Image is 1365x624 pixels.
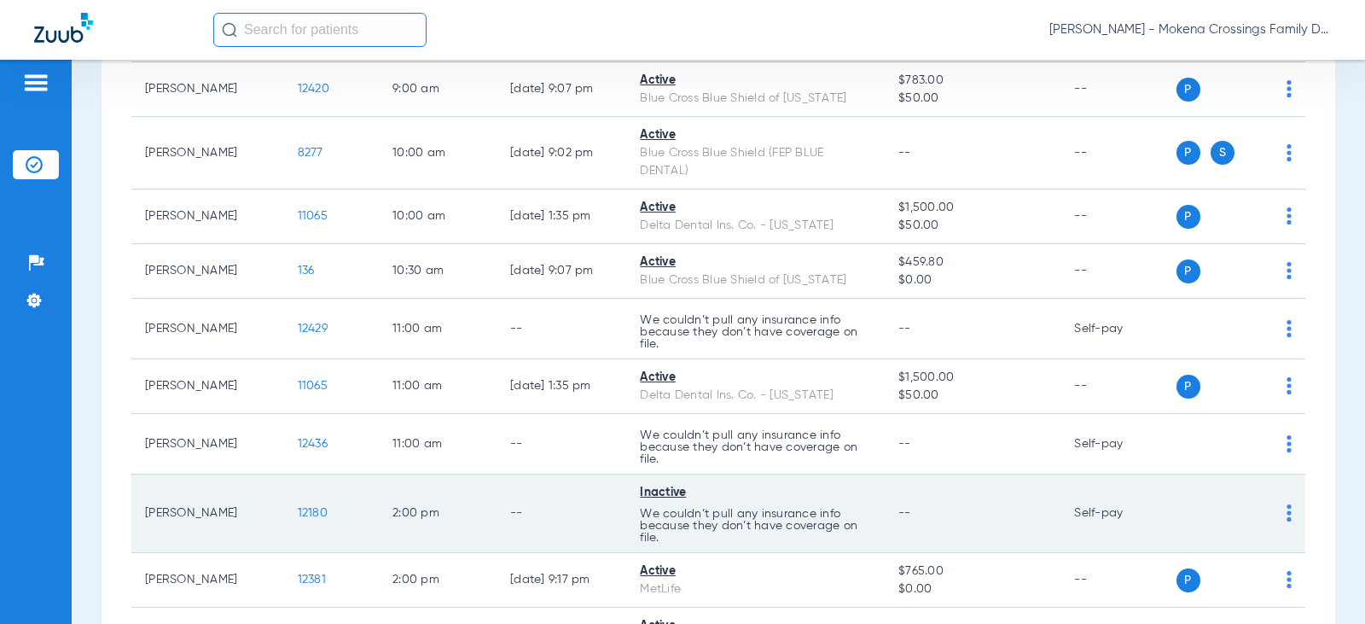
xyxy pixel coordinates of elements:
[213,13,427,47] input: Search for patients
[640,126,871,144] div: Active
[640,580,871,598] div: MetLife
[898,507,911,519] span: --
[497,475,626,553] td: --
[379,117,497,190] td: 10:00 AM
[898,217,1047,235] span: $50.00
[640,271,871,289] div: Blue Cross Blue Shield of [US_STATE]
[898,254,1047,271] span: $459.80
[1176,569,1200,592] span: P
[898,323,911,335] span: --
[1060,244,1176,299] td: --
[131,475,284,553] td: [PERSON_NAME]
[22,73,49,93] img: hamburger-icon
[298,507,328,519] span: 12180
[131,299,284,359] td: [PERSON_NAME]
[640,387,871,405] div: Delta Dental Ins. Co. - [US_STATE]
[640,369,871,387] div: Active
[898,147,911,159] span: --
[379,62,497,117] td: 9:00 AM
[898,387,1047,405] span: $50.00
[1287,262,1292,279] img: group-dot-blue.svg
[131,62,284,117] td: [PERSON_NAME]
[379,359,497,414] td: 11:00 AM
[131,359,284,414] td: [PERSON_NAME]
[1049,21,1331,38] span: [PERSON_NAME] - Mokena Crossings Family Dental
[1060,359,1176,414] td: --
[1287,144,1292,161] img: group-dot-blue.svg
[640,484,871,502] div: Inactive
[497,359,626,414] td: [DATE] 1:35 PM
[497,190,626,244] td: [DATE] 1:35 PM
[298,83,329,95] span: 12420
[1287,207,1292,225] img: group-dot-blue.svg
[1287,80,1292,97] img: group-dot-blue.svg
[1287,377,1292,394] img: group-dot-blue.svg
[898,72,1047,90] span: $783.00
[1176,78,1200,102] span: P
[640,90,871,108] div: Blue Cross Blue Shield of [US_STATE]
[379,553,497,608] td: 2:00 PM
[298,265,315,277] span: 136
[131,553,284,608] td: [PERSON_NAME]
[1287,504,1292,522] img: group-dot-blue.svg
[640,144,871,180] div: Blue Cross Blue Shield (FEP BLUE DENTAL)
[898,369,1047,387] span: $1,500.00
[1287,320,1292,337] img: group-dot-blue.svg
[497,244,626,299] td: [DATE] 9:07 PM
[497,62,626,117] td: [DATE] 9:07 PM
[298,380,328,392] span: 11065
[1060,299,1176,359] td: Self-pay
[1060,190,1176,244] td: --
[379,414,497,475] td: 11:00 AM
[898,199,1047,217] span: $1,500.00
[1060,62,1176,117] td: --
[379,475,497,553] td: 2:00 PM
[497,414,626,475] td: --
[497,299,626,359] td: --
[222,22,237,38] img: Search Icon
[131,414,284,475] td: [PERSON_NAME]
[1176,205,1200,229] span: P
[640,429,871,465] p: We couldn’t pull any insurance info because they don’t have coverage on file.
[131,117,284,190] td: [PERSON_NAME]
[1287,435,1292,452] img: group-dot-blue.svg
[640,563,871,580] div: Active
[640,72,871,90] div: Active
[898,438,911,450] span: --
[640,217,871,235] div: Delta Dental Ins. Co. - [US_STATE]
[898,580,1047,598] span: $0.00
[298,147,323,159] span: 8277
[298,574,326,586] span: 12381
[131,244,284,299] td: [PERSON_NAME]
[379,299,497,359] td: 11:00 AM
[898,563,1047,580] span: $765.00
[298,438,328,450] span: 12436
[379,190,497,244] td: 10:00 AM
[1176,260,1200,283] span: P
[34,13,93,43] img: Zuub Logo
[640,314,871,350] p: We couldn’t pull any insurance info because they don’t have coverage on file.
[1060,414,1176,475] td: Self-pay
[298,210,328,222] span: 11065
[131,190,284,244] td: [PERSON_NAME]
[1060,117,1176,190] td: --
[1060,475,1176,553] td: Self-pay
[1211,141,1234,165] span: S
[640,199,871,217] div: Active
[898,90,1047,108] span: $50.00
[298,323,328,335] span: 12429
[1060,553,1176,608] td: --
[898,271,1047,289] span: $0.00
[379,244,497,299] td: 10:30 AM
[497,553,626,608] td: [DATE] 9:17 PM
[640,508,871,544] p: We couldn’t pull any insurance info because they don’t have coverage on file.
[1176,141,1200,165] span: P
[1287,571,1292,588] img: group-dot-blue.svg
[497,117,626,190] td: [DATE] 9:02 PM
[1176,375,1200,399] span: P
[640,254,871,271] div: Active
